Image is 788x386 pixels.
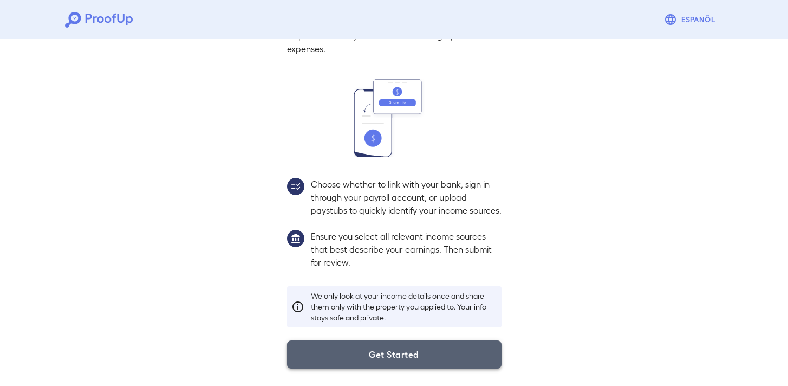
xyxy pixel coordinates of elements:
[354,79,435,157] img: transfer_money.svg
[287,340,502,369] button: Get Started
[660,9,723,30] button: Espanõl
[287,230,304,247] img: group1.svg
[311,291,497,323] p: We only look at your income details once and share them only with the property you applied to. Yo...
[311,230,502,269] p: Ensure you select all relevant income sources that best describe your earnings. Then submit for r...
[311,178,502,217] p: Choose whether to link with your bank, sign in through your payroll account, or upload paystubs t...
[287,178,304,195] img: group2.svg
